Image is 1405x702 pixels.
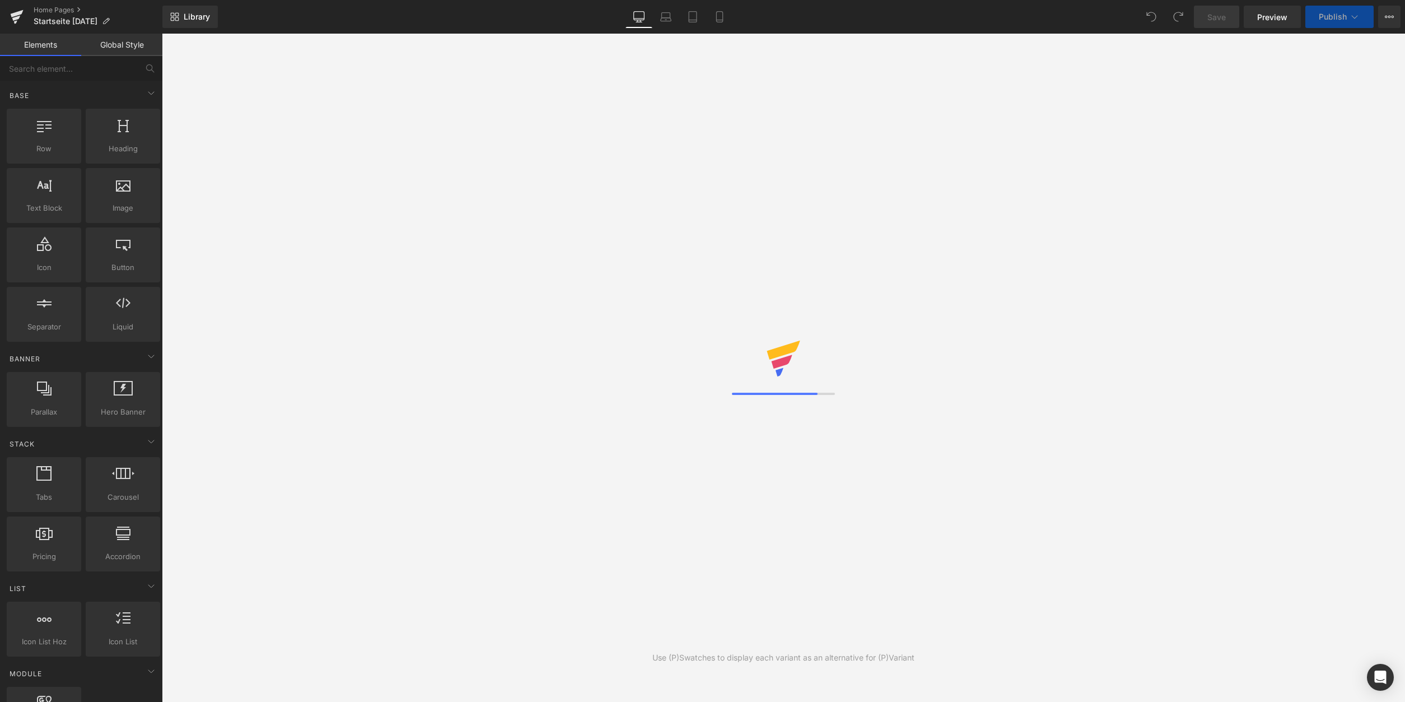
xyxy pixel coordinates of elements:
[10,636,78,648] span: Icon List Hoz
[1207,11,1226,23] span: Save
[10,262,78,273] span: Icon
[1140,6,1163,28] button: Undo
[89,321,157,333] span: Liquid
[89,551,157,562] span: Accordion
[89,406,157,418] span: Hero Banner
[89,143,157,155] span: Heading
[652,6,679,28] a: Laptop
[81,34,162,56] a: Global Style
[10,406,78,418] span: Parallax
[89,636,157,648] span: Icon List
[89,202,157,214] span: Image
[626,6,652,28] a: Desktop
[1319,12,1347,21] span: Publish
[8,583,27,594] span: List
[34,17,97,26] span: Startseite [DATE]
[1378,6,1401,28] button: More
[89,262,157,273] span: Button
[10,143,78,155] span: Row
[8,668,43,679] span: Module
[89,491,157,503] span: Carousel
[1244,6,1301,28] a: Preview
[679,6,706,28] a: Tablet
[1167,6,1189,28] button: Redo
[162,6,218,28] a: New Library
[10,551,78,562] span: Pricing
[8,354,41,364] span: Banner
[184,12,210,22] span: Library
[8,90,30,101] span: Base
[10,491,78,503] span: Tabs
[1367,664,1394,691] div: Open Intercom Messenger
[10,202,78,214] span: Text Block
[652,652,914,664] div: Use (P)Swatches to display each variant as an alternative for (P)Variant
[1305,6,1374,28] button: Publish
[8,439,36,449] span: Stack
[706,6,733,28] a: Mobile
[34,6,162,15] a: Home Pages
[10,321,78,333] span: Separator
[1257,11,1287,23] span: Preview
